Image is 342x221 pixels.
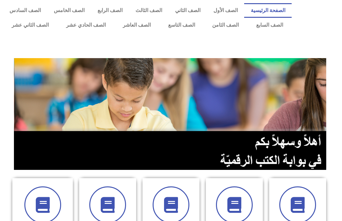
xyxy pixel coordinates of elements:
a: الصف الثاني عشر [3,18,58,32]
a: الصف الثالث [129,3,169,18]
a: الصفحة الرئيسية [244,3,292,18]
a: الصف السادس [3,3,47,18]
a: الصف الثامن [204,18,248,32]
a: الصف الحادي عشر [57,18,114,32]
a: الصف العاشر [114,18,160,32]
a: الصف التاسع [159,18,204,32]
a: الصف السابع [247,18,292,32]
a: الصف الأول [207,3,244,18]
a: الصف الخامس [47,3,91,18]
a: الصف الرابع [91,3,129,18]
a: الصف الثاني [168,3,207,18]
